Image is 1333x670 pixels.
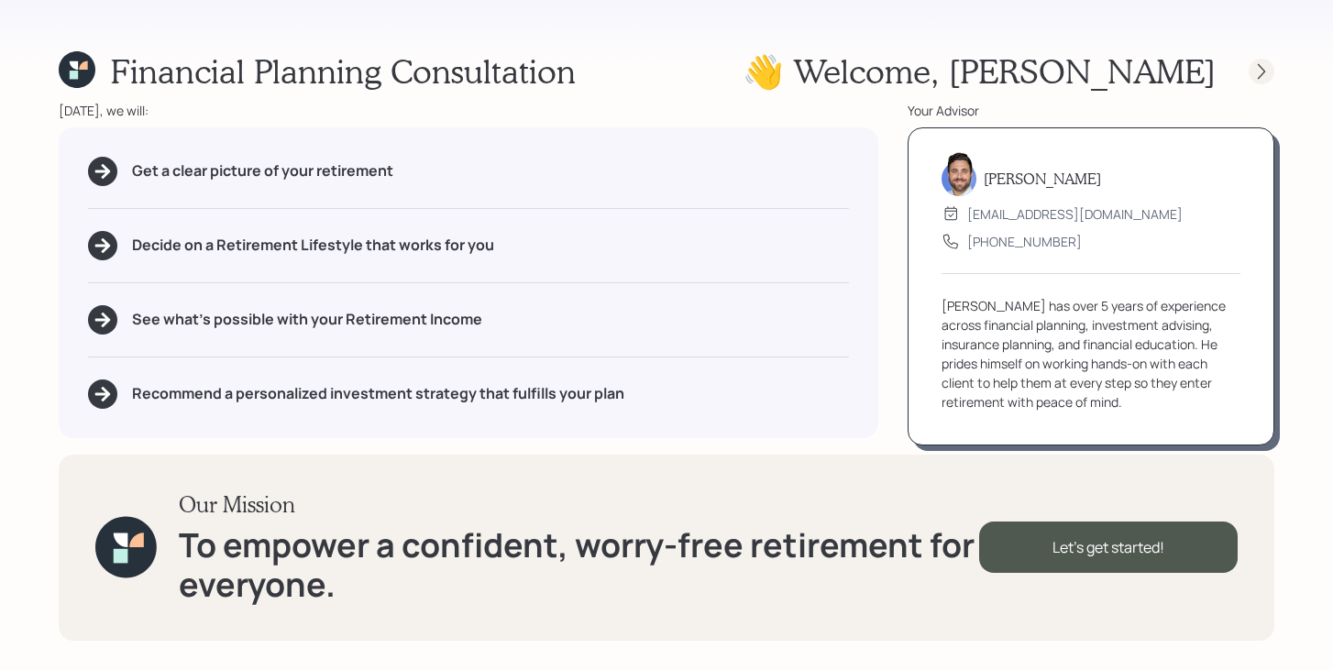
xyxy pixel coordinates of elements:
[967,232,1082,251] div: [PHONE_NUMBER]
[984,170,1101,187] h5: [PERSON_NAME]
[179,491,979,518] h3: Our Mission
[132,162,393,180] h5: Get a clear picture of your retirement
[967,204,1183,224] div: [EMAIL_ADDRESS][DOMAIN_NAME]
[942,296,1240,412] div: [PERSON_NAME] has over 5 years of experience across financial planning, investment advising, insu...
[979,522,1238,573] div: Let's get started!
[132,385,624,402] h5: Recommend a personalized investment strategy that fulfills your plan
[908,101,1274,120] div: Your Advisor
[132,236,494,254] h5: Decide on a Retirement Lifestyle that works for you
[132,311,482,328] h5: See what's possible with your Retirement Income
[110,51,576,91] h1: Financial Planning Consultation
[743,51,1216,91] h1: 👋 Welcome , [PERSON_NAME]
[59,101,878,120] div: [DATE], we will:
[179,525,979,604] h1: To empower a confident, worry-free retirement for everyone.
[942,152,976,196] img: michael-russo-headshot.png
